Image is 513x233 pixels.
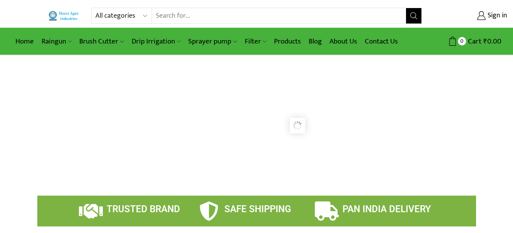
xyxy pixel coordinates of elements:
span: SAFE SHIPPING [224,204,291,215]
bdi: 0.00 [483,35,501,47]
span: PAN INDIA DELIVERY [343,204,431,215]
a: Sprayer pump [184,32,241,50]
a: Contact Us [361,32,402,50]
a: Brush Cutter [75,32,127,50]
a: Products [270,32,305,50]
a: Blog [305,32,326,50]
a: Raingun [38,32,75,50]
a: About Us [326,32,361,50]
span: TRUSTED BRAND [107,204,180,215]
a: Drip Irrigation [128,32,184,50]
span: Sign in [486,11,507,21]
a: Home [12,32,38,50]
a: Sign in [433,9,507,23]
span: Cart [466,36,481,47]
a: 0 Cart ₹0.00 [429,34,501,49]
button: Search button [406,8,421,23]
span: ₹ [483,35,487,47]
span: 0 [458,37,466,45]
a: Filter [241,32,270,50]
input: Search for... [152,8,406,23]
